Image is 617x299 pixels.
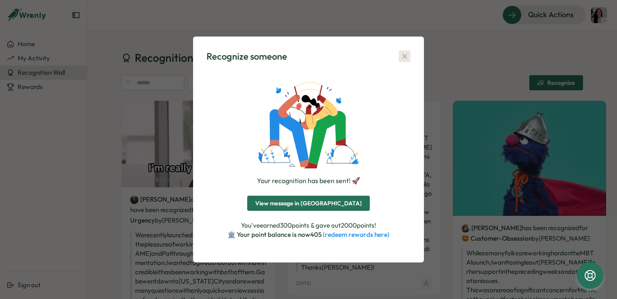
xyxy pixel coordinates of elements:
[323,231,390,239] a: (redeem rewards here)
[247,196,370,211] button: View message in [GEOGRAPHIC_DATA]
[227,230,390,239] p: 🏛️ Your point balance is now 405
[255,196,362,210] span: View message in [GEOGRAPHIC_DATA]
[257,176,360,186] div: Your recognition has been sent! 🚀
[207,50,287,63] div: Recognize someone
[227,221,390,230] p: You've earned 300 points & gave out 2000 points!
